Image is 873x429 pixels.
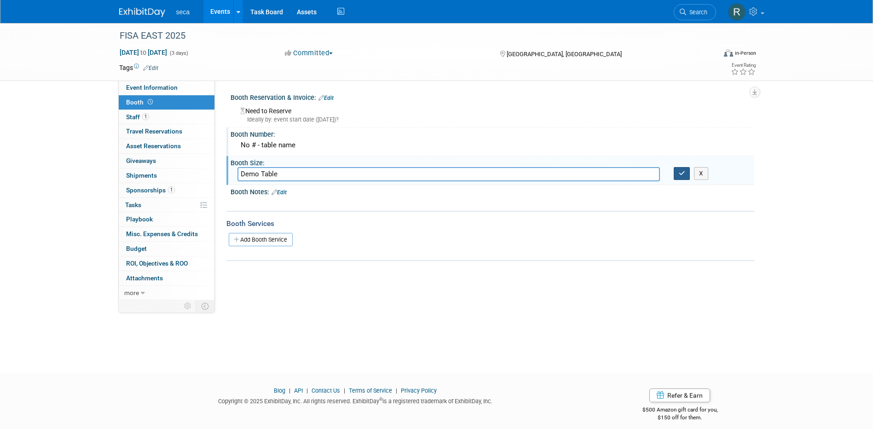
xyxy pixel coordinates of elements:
div: Booth Services [226,219,754,229]
span: Booth [126,99,155,106]
a: Blog [274,387,285,394]
img: Format-Inperson.png [724,49,733,57]
span: | [287,387,293,394]
span: [DATE] [DATE] [119,48,168,57]
span: Travel Reservations [126,128,182,135]
a: Travel Reservations [119,124,214,139]
div: Booth Size: [231,156,754,168]
a: Sponsorships1 [119,183,214,197]
a: Add Booth Service [229,233,293,246]
td: Personalize Event Tab Strip [180,300,196,312]
span: Giveaways [126,157,156,164]
span: Budget [126,245,147,252]
a: Edit [272,189,287,196]
a: Staff1 [119,110,214,124]
div: $500 Amazon gift card for you, [606,400,754,421]
span: Attachments [126,274,163,282]
a: Budget [119,242,214,256]
span: Sponsorships [126,186,175,194]
span: [GEOGRAPHIC_DATA], [GEOGRAPHIC_DATA] [507,51,622,58]
span: Playbook [126,215,153,223]
span: | [341,387,347,394]
td: Tags [119,63,158,72]
a: Shipments [119,168,214,183]
a: Contact Us [312,387,340,394]
div: Ideally by: event start date ([DATE])? [240,116,747,124]
span: to [139,49,148,56]
div: Booth Reservation & Invoice: [231,91,754,103]
a: Privacy Policy [401,387,437,394]
span: Event Information [126,84,178,91]
span: ROI, Objectives & ROO [126,260,188,267]
span: seca [176,8,190,16]
span: more [124,289,139,296]
a: Edit [318,95,334,101]
span: Tasks [125,201,141,209]
span: | [393,387,399,394]
span: (3 days) [169,50,188,56]
td: Toggle Event Tabs [196,300,214,312]
a: Giveaways [119,154,214,168]
div: Copyright © 2025 ExhibitDay, Inc. All rights reserved. ExhibitDay is a registered trademark of Ex... [119,395,592,406]
span: Shipments [126,172,157,179]
a: Event Information [119,81,214,95]
span: Booth not reserved yet [146,99,155,105]
span: Asset Reservations [126,142,181,150]
img: Rachel Jordan [728,3,746,21]
a: API [294,387,303,394]
span: 1 [168,186,175,193]
span: 1 [142,113,149,120]
a: Edit [143,65,158,71]
sup: ® [379,397,382,402]
div: Booth Notes: [231,185,754,197]
button: Committed [282,48,336,58]
div: In-Person [734,50,756,57]
div: Event Rating [731,63,756,68]
div: No # - table name [237,138,747,152]
span: Search [686,9,707,16]
button: X [694,167,708,180]
a: more [119,286,214,300]
a: Attachments [119,271,214,285]
div: Event Format [662,48,757,62]
a: Asset Reservations [119,139,214,153]
img: ExhibitDay [119,8,165,17]
a: Search [674,4,716,20]
span: Misc. Expenses & Credits [126,230,198,238]
div: $150 off for them. [606,414,754,422]
a: Playbook [119,212,214,226]
a: Refer & Earn [649,388,710,402]
a: ROI, Objectives & ROO [119,256,214,271]
div: Booth Number: [231,128,754,139]
a: Tasks [119,198,214,212]
div: FISA EAST 2025 [116,28,702,44]
a: Misc. Expenses & Credits [119,227,214,241]
a: Terms of Service [349,387,392,394]
div: Need to Reserve [237,104,747,124]
span: | [304,387,310,394]
span: Staff [126,113,149,121]
a: Booth [119,95,214,110]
